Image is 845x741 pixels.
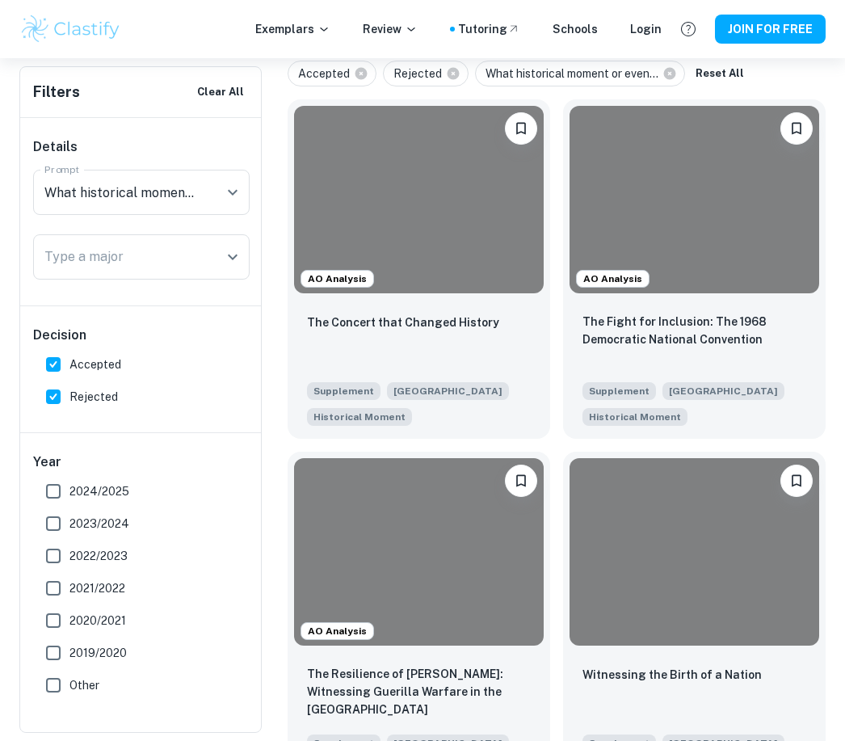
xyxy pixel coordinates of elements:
[553,20,598,38] a: Schools
[505,465,537,497] button: Please log in to bookmark exemplars
[387,382,509,400] span: [GEOGRAPHIC_DATA]
[221,181,244,204] button: Open
[19,13,122,45] img: Clastify logo
[630,20,662,38] a: Login
[298,65,357,82] span: Accepted
[582,313,806,348] p: The Fight for Inclusion: The 1968 Democratic National Convention
[383,61,469,86] div: Rejected
[69,676,99,694] span: Other
[221,246,244,268] button: Open
[288,61,376,86] div: Accepted
[69,612,126,629] span: 2020/2021
[582,666,762,684] p: Witnessing the Birth of a Nation
[475,61,685,86] div: What historical moment or even...
[33,453,250,472] h6: Year
[505,112,537,145] button: Please log in to bookmark exemplars
[582,406,687,426] span: What historical moment or event do you wish you could have witnessed?
[589,410,681,424] span: Historical Moment
[577,272,649,286] span: AO Analysis
[393,65,449,82] span: Rejected
[715,15,826,44] button: JOIN FOR FREE
[288,99,550,439] a: AO AnalysisPlease log in to bookmark exemplarsThe Concert that Changed HistorySupplement[GEOGRAPH...
[69,579,125,597] span: 2021/2022
[582,382,656,400] span: Supplement
[307,382,380,400] span: Supplement
[255,20,330,38] p: Exemplars
[69,482,129,500] span: 2024/2025
[692,61,748,86] button: Reset All
[307,406,412,426] span: What historical moment or event do you wish you could have witnessed?
[69,515,129,533] span: 2023/2024
[193,80,248,104] button: Clear All
[301,624,373,638] span: AO Analysis
[307,665,531,718] p: The Resilience of Andres Caceres: Witnessing Guerilla Warfare in the Highlands
[675,15,702,43] button: Help and Feedback
[33,81,80,103] h6: Filters
[44,162,80,176] label: Prompt
[363,20,418,38] p: Review
[780,465,813,497] button: Please log in to bookmark exemplars
[33,137,250,157] h6: Details
[662,382,784,400] span: [GEOGRAPHIC_DATA]
[69,388,118,406] span: Rejected
[780,112,813,145] button: Please log in to bookmark exemplars
[313,410,406,424] span: Historical Moment
[301,272,373,286] span: AO Analysis
[563,99,826,439] a: AO AnalysisPlease log in to bookmark exemplarsThe Fight for Inclusion: The 1968 Democratic Nation...
[69,547,128,565] span: 2022/2023
[486,65,666,82] span: What historical moment or even...
[458,20,520,38] a: Tutoring
[69,356,121,373] span: Accepted
[33,326,250,345] h6: Decision
[307,314,499,331] p: The Concert that Changed History
[69,644,127,662] span: 2019/2020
